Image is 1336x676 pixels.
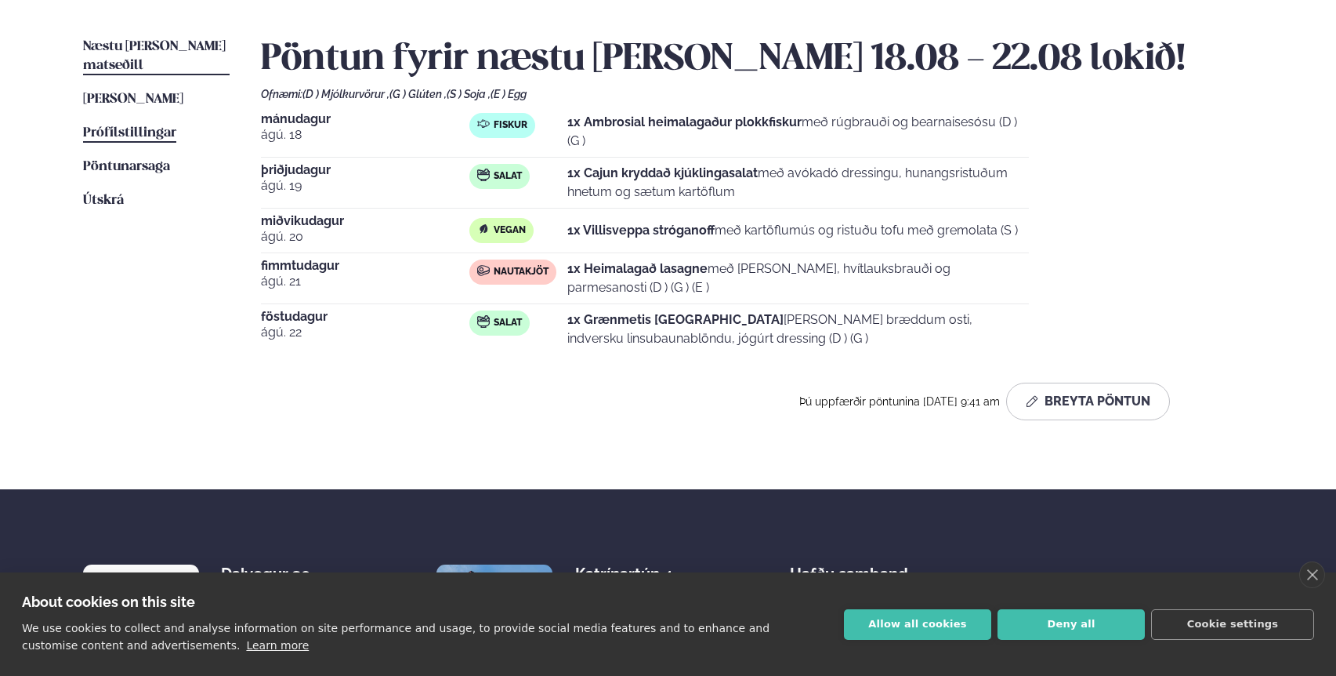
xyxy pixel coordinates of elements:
[567,223,715,238] strong: 1x Villisveppa stróganoff
[83,194,124,207] span: Útskrá
[261,311,469,323] span: föstudagur
[494,224,526,237] span: Vegan
[302,88,389,100] span: (D ) Mjólkurvörur ,
[494,119,527,132] span: Fiskur
[22,622,769,652] p: We use cookies to collect and analyse information on site performance and usage, to provide socia...
[261,88,1253,100] div: Ofnæmi:
[83,160,170,173] span: Pöntunarsaga
[83,93,183,106] span: [PERSON_NAME]
[567,312,784,327] strong: 1x Grænmetis [GEOGRAPHIC_DATA]
[494,317,522,329] span: Salat
[261,164,469,176] span: þriðjudagur
[83,191,124,210] a: Útskrá
[575,565,700,583] div: Katrínartún 4
[22,594,195,610] strong: About cookies on this site
[567,260,1029,297] p: með [PERSON_NAME], hvítlauksbrauði og parmesanosti (D ) (G ) (E )
[494,266,549,278] span: Nautakjöt
[221,565,346,583] div: Dalvegur 30
[83,126,176,140] span: Prófílstillingar
[799,395,1000,408] span: Þú uppfærðir pöntunina [DATE] 9:41 am
[997,609,1145,640] button: Deny all
[261,113,469,125] span: mánudagur
[447,88,491,100] span: (S ) Soja ,
[83,124,176,143] a: Prófílstillingar
[790,552,908,583] span: Hafðu samband
[567,261,708,276] strong: 1x Heimalagað lasagne
[261,227,469,246] span: ágú. 20
[477,118,490,130] img: fish.svg
[246,639,309,652] a: Learn more
[1006,383,1170,420] button: Breyta Pöntun
[1151,609,1314,640] button: Cookie settings
[567,311,1029,348] p: [PERSON_NAME] bræddum osti, indversku linsubaunablöndu, jógúrt dressing (D ) (G )
[477,315,490,328] img: salad.svg
[261,176,469,195] span: ágú. 19
[261,323,469,342] span: ágú. 22
[83,158,170,176] a: Pöntunarsaga
[844,609,991,640] button: Allow all cookies
[261,215,469,227] span: miðvikudagur
[477,169,490,181] img: salad.svg
[261,272,469,291] span: ágú. 21
[567,165,758,180] strong: 1x Cajun kryddað kjúklingasalat
[567,113,1029,151] p: með rúgbrauði og bearnaisesósu (D ) (G )
[477,223,490,235] img: Vegan.svg
[389,88,447,100] span: (G ) Glúten ,
[477,264,490,277] img: beef.svg
[261,260,469,272] span: fimmtudagur
[567,164,1029,202] p: með avókadó dressingu, hunangsristuðum hnetum og sætum kartöflum
[567,114,802,129] strong: 1x Ambrosial heimalagaður plokkfiskur
[261,125,469,144] span: ágú. 18
[1163,565,1253,615] div: Fylgdu okkur
[567,221,1018,240] p: með kartöflumús og ristuðu tofu með gremolata (S )
[261,38,1253,82] h2: Pöntun fyrir næstu [PERSON_NAME] 18.08 - 22.08 lokið!
[83,90,183,109] a: [PERSON_NAME]
[491,88,527,100] span: (E ) Egg
[83,38,230,75] a: Næstu [PERSON_NAME] matseðill
[83,40,226,72] span: Næstu [PERSON_NAME] matseðill
[1299,562,1325,588] a: close
[494,170,522,183] span: Salat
